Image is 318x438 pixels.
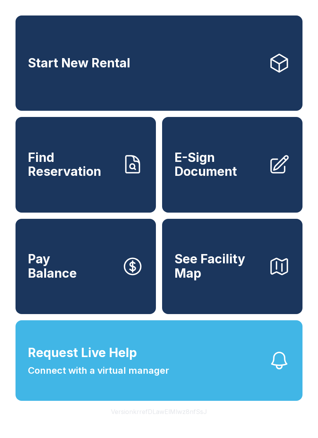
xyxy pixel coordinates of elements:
span: E-Sign Document [175,151,262,179]
button: Request Live HelpConnect with a virtual manager [16,320,302,401]
a: E-Sign Document [162,117,302,212]
a: Find Reservation [16,117,156,212]
a: Start New Rental [16,15,302,111]
button: VersionkrrefDLawElMlwz8nfSsJ [105,401,213,423]
span: Start New Rental [28,56,130,70]
span: Connect with a virtual manager [28,364,169,378]
button: See Facility Map [162,219,302,314]
span: Request Live Help [28,344,137,362]
span: Find Reservation [28,151,116,179]
span: Pay Balance [28,252,77,280]
span: See Facility Map [175,252,262,280]
button: PayBalance [16,219,156,314]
